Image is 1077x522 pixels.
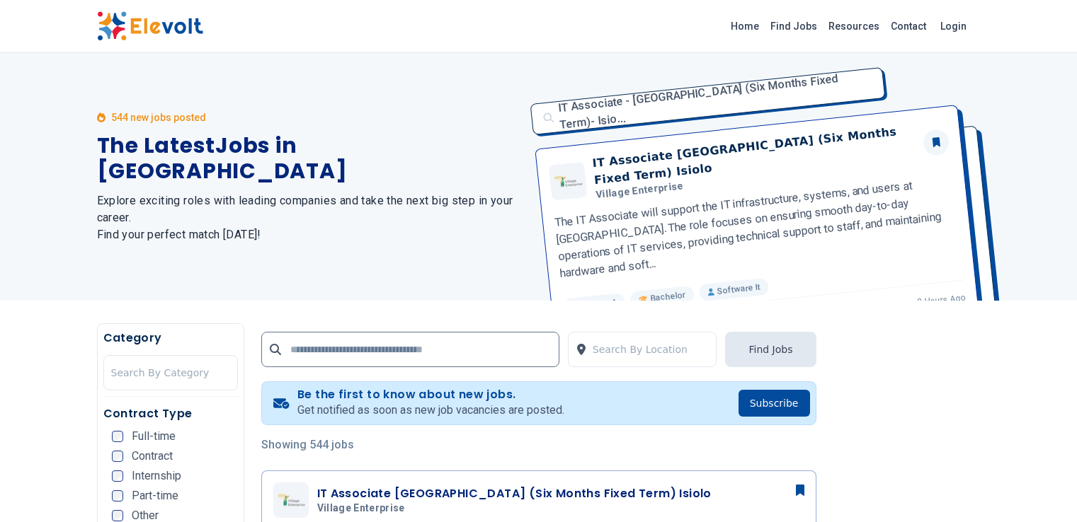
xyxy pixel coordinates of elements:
p: Showing 544 jobs [261,436,816,453]
button: Find Jobs [725,332,816,367]
input: Full-time [112,431,123,442]
a: Find Jobs [765,15,823,37]
input: Internship [112,470,123,482]
span: Part-time [132,490,178,501]
span: Other [132,510,159,521]
a: Contact [885,15,932,37]
span: Full-time [132,431,176,442]
img: Elevolt [97,11,203,41]
p: Get notified as soon as new job vacancies are posted. [297,402,564,419]
a: Resources [823,15,885,37]
h5: Category [103,330,238,347]
input: Part-time [112,490,123,501]
span: Internship [132,470,181,482]
input: Contract [112,451,123,462]
a: Login [932,12,975,40]
p: 544 new jobs posted [111,110,206,124]
button: Subscribe [739,390,810,417]
h4: Be the first to know about new jobs. [297,388,564,402]
span: Village Enterprise [317,502,405,515]
h2: Explore exciting roles with leading companies and take the next big step in your career. Find you... [97,192,522,243]
h3: IT Associate [GEOGRAPHIC_DATA] (Six Months Fixed Term) Isiolo [317,485,712,502]
img: Village Enterprise [277,493,305,506]
h1: The Latest Jobs in [GEOGRAPHIC_DATA] [97,133,522,184]
a: Home [725,15,765,37]
input: Other [112,510,123,521]
span: Contract [132,451,173,462]
h5: Contract Type [103,405,238,422]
